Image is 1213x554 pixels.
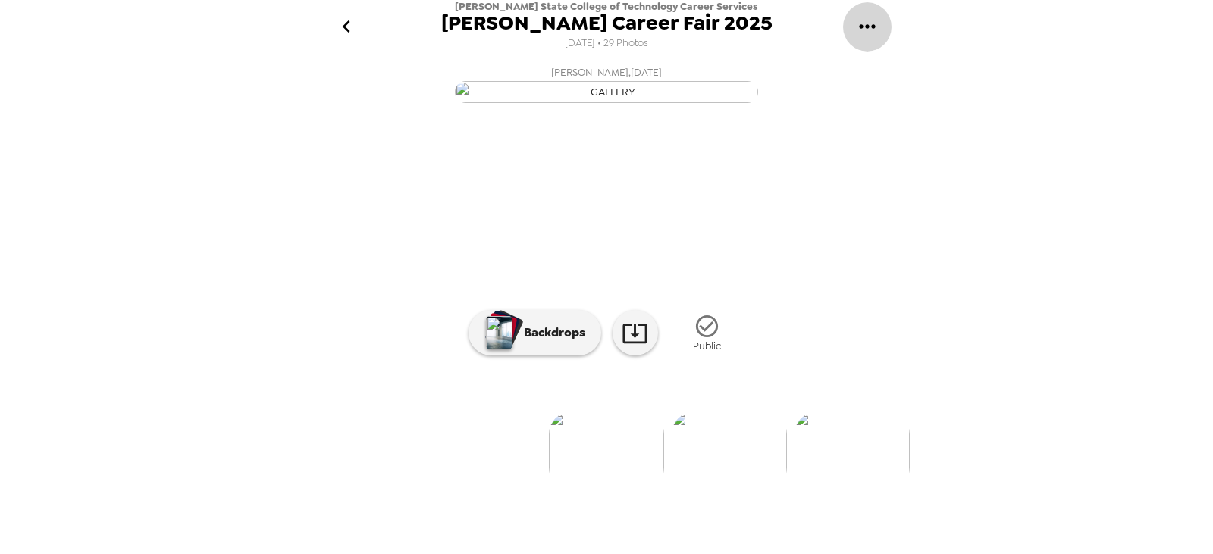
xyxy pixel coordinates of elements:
img: gallery [455,81,758,103]
img: gallery [549,412,664,490]
span: [PERSON_NAME] , [DATE] [551,64,662,81]
button: [PERSON_NAME],[DATE] [303,59,910,108]
img: gallery [672,412,787,490]
span: [DATE] • 29 Photos [565,33,648,54]
span: [PERSON_NAME] Career Fair 2025 [441,13,773,33]
button: Public [669,305,745,362]
button: gallery menu [842,2,892,52]
button: Backdrops [469,310,601,355]
button: go back [321,2,371,52]
span: Public [693,340,721,352]
img: gallery [795,412,910,490]
p: Backdrops [516,324,585,342]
